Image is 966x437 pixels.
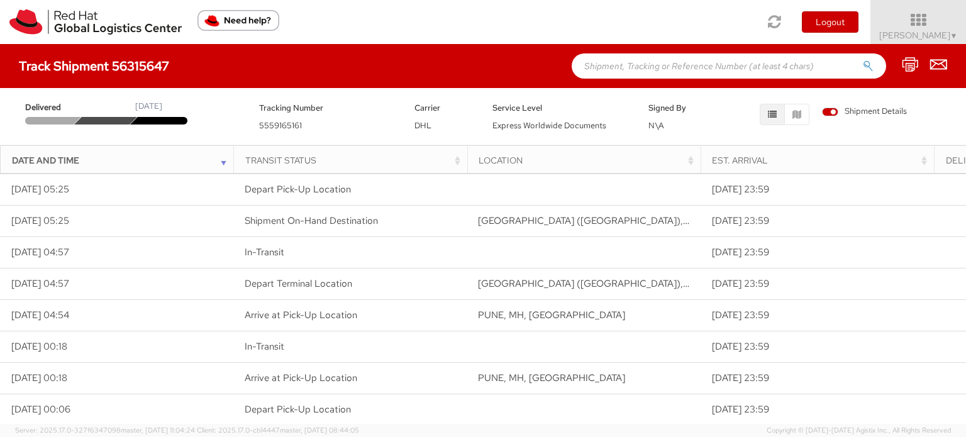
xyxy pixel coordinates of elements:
td: [DATE] 23:59 [701,268,934,299]
span: Shipment Details [822,106,907,118]
span: Depart Pick-Up Location [245,183,351,196]
h4: Track Shipment 56315647 [19,59,169,73]
span: PUNE, MH, IN [478,372,625,384]
img: rh-logistics-00dfa346123c4ec078e1.svg [9,9,182,35]
td: [DATE] 23:59 [701,174,934,205]
span: Depart Pick-Up Location [245,403,351,416]
span: Copyright © [DATE]-[DATE] Agistix Inc., All Rights Reserved [767,426,951,436]
td: [DATE] 23:59 [701,236,934,268]
span: PUNE, MH, IN [478,309,625,321]
td: [DATE] 23:59 [701,362,934,394]
span: In-Transit [245,246,284,258]
td: [DATE] 23:59 [701,394,934,425]
td: [DATE] 23:59 [701,331,934,362]
h5: Signed By [648,104,708,113]
span: master, [DATE] 08:44:05 [280,426,359,434]
div: [DATE] [135,101,162,113]
h5: Carrier [414,104,474,113]
h5: Service Level [492,104,630,113]
td: [DATE] 23:59 [701,205,934,236]
input: Shipment, Tracking or Reference Number (at least 4 chars) [572,53,886,79]
span: Mumbai (Bombay), IN [478,214,782,227]
h5: Tracking Number [259,104,396,113]
button: Logout [802,11,858,33]
span: Depart Terminal Location [245,277,352,290]
span: master, [DATE] 11:04:24 [121,426,195,434]
td: [DATE] 23:59 [701,299,934,331]
span: Arrive at Pick-Up Location [245,309,357,321]
div: Transit Status [245,154,464,167]
div: Location [479,154,697,167]
div: Date and Time [12,154,230,167]
span: ▼ [950,31,958,41]
span: Arrive at Pick-Up Location [245,372,357,384]
span: 5559165161 [259,120,302,131]
label: Shipment Details [822,106,907,119]
span: Client: 2025.17.0-cb14447 [197,426,359,434]
button: Need help? [197,10,279,31]
span: Mumbai (Bombay), IN [478,277,782,290]
span: Delivered [25,102,79,114]
span: Express Worldwide Documents [492,120,606,131]
span: DHL [414,120,431,131]
span: Shipment On-Hand Destination [245,214,378,227]
span: In-Transit [245,340,284,353]
span: [PERSON_NAME] [879,30,958,41]
span: Server: 2025.17.0-327f6347098 [15,426,195,434]
span: N\A [648,120,664,131]
div: Est. Arrival [712,154,930,167]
